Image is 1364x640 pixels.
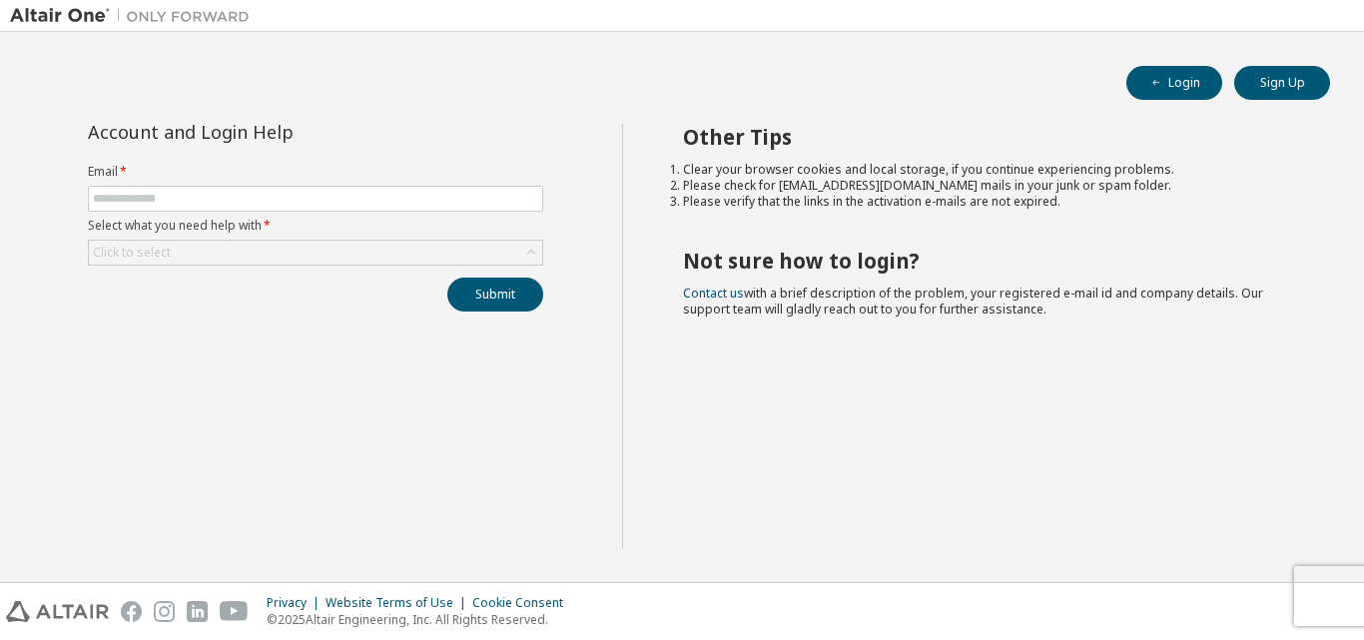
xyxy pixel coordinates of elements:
[88,124,452,140] div: Account and Login Help
[10,6,260,26] img: Altair One
[267,611,575,628] p: © 2025 Altair Engineering, Inc. All Rights Reserved.
[447,278,543,312] button: Submit
[1234,66,1330,100] button: Sign Up
[187,601,208,622] img: linkedin.svg
[267,595,326,611] div: Privacy
[683,178,1295,194] li: Please check for [EMAIL_ADDRESS][DOMAIN_NAME] mails in your junk or spam folder.
[88,218,543,234] label: Select what you need help with
[89,241,542,265] div: Click to select
[472,595,575,611] div: Cookie Consent
[6,601,109,622] img: altair_logo.svg
[683,285,1263,318] span: with a brief description of the problem, your registered e-mail id and company details. Our suppo...
[154,601,175,622] img: instagram.svg
[88,164,543,180] label: Email
[93,245,171,261] div: Click to select
[326,595,472,611] div: Website Terms of Use
[683,124,1295,150] h2: Other Tips
[683,248,1295,274] h2: Not sure how to login?
[1126,66,1222,100] button: Login
[220,601,249,622] img: youtube.svg
[683,162,1295,178] li: Clear your browser cookies and local storage, if you continue experiencing problems.
[683,194,1295,210] li: Please verify that the links in the activation e-mails are not expired.
[121,601,142,622] img: facebook.svg
[683,285,744,302] a: Contact us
